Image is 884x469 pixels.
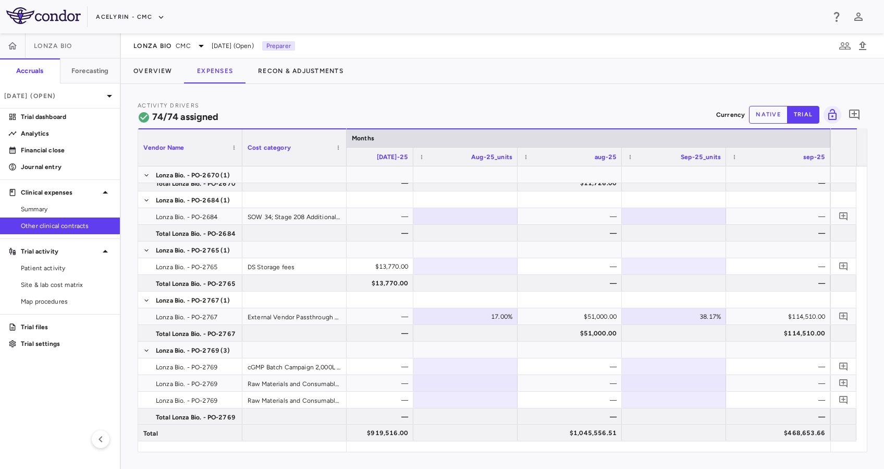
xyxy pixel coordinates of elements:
div: Raw Materials and Consumables Singapore 2kL, excluding capture resin handling fee (estimated) [242,392,347,408]
span: Site & lab cost matrix [21,280,112,290]
div: — [735,258,825,275]
div: — [527,225,617,242]
div: — [735,208,825,225]
span: (3) [220,342,230,359]
button: Add comment [837,259,851,273]
p: Analytics [21,129,112,138]
span: aug-25 [595,153,617,161]
span: Total Lonza Bio. - PO-2684 [156,225,236,242]
span: Lonza Bio. - PO-2765 [156,242,219,259]
h6: Accruals [16,66,43,76]
span: [DATE] (Open) [212,41,254,51]
div: — [735,375,825,392]
span: Patient activity [21,263,112,273]
div: 38.17% [631,308,721,325]
span: (1) [220,192,230,209]
div: — [318,325,408,342]
div: $114,510.00 [735,308,825,325]
div: — [735,225,825,242]
span: Lonza Bio. - PO-2684 [156,209,217,225]
p: Journal entry [21,162,112,172]
span: (1) [220,292,230,309]
span: Lonza Bio [34,42,72,50]
p: Preparer [262,41,295,51]
span: CMC [176,41,190,51]
svg: Add comment [848,109,861,121]
button: Expenses [185,58,245,83]
div: — [735,358,825,375]
span: Map procedures [21,297,112,306]
svg: Add comment [839,362,849,371]
p: Trial settings [21,339,112,348]
p: Financial close [21,146,112,155]
svg: Add comment [839,378,849,388]
span: Lock grid [819,106,841,124]
button: Add comment [837,376,851,390]
div: — [318,208,408,225]
span: Lonza Bio. - PO-2767 [156,309,217,326]
div: — [527,208,617,225]
div: — [735,392,825,408]
div: — [318,358,408,375]
div: $919,516.00 [318,425,408,441]
div: Raw Materials and Consumables Singapore 2kL, excluding capture resin (estimated) [242,375,347,391]
span: Total Lonza Bio. - PO-2769 [156,409,236,426]
span: Summary [21,205,112,214]
div: $114,510.00 [735,325,825,342]
button: Overview [121,58,185,83]
span: Total Lonza Bio. - PO-2767 [156,326,236,342]
p: Trial dashboard [21,112,112,122]
div: — [527,275,617,292]
span: Cost category [248,144,291,151]
div: — [318,392,408,408]
div: — [735,408,825,425]
button: Add comment [845,106,863,124]
p: [DATE] (Open) [4,91,103,101]
span: Total Lonza Bio. - PO-2765 [156,275,236,292]
button: Recon & Adjustments [245,58,356,83]
div: — [527,358,617,375]
span: Vendor Name [143,144,185,151]
div: $13,770.00 [318,258,408,275]
img: logo-full-BYUhSk78.svg [6,7,81,24]
span: Activity Drivers [138,102,199,109]
div: External Vendor Passthrough costs [242,308,347,324]
div: — [527,408,617,425]
span: Lonza Bio. - PO-2767 [156,292,219,309]
p: Trial files [21,322,112,332]
span: Lonza Bio. - PO-2769 [156,376,217,392]
h6: 74/74 assigned [152,110,218,124]
svg: Add comment [839,211,849,221]
span: Lonza Bio. - PO-2769 [156,359,217,376]
button: Add comment [837,309,851,323]
div: $13,770.00 [318,275,408,292]
span: (1) [220,167,230,184]
button: Add comment [837,359,851,374]
span: Lonza Bio. - PO-2684 [156,192,219,209]
span: Months [352,135,374,142]
span: Other clinical contracts [21,221,112,231]
p: Trial activity [21,247,99,256]
span: sep-25 [803,153,825,161]
div: — [318,375,408,392]
div: $51,000.00 [527,325,617,342]
span: Total [143,425,158,442]
span: Aug-25_units [471,153,512,161]
div: — [318,308,408,325]
div: cGMP Batch Campaign 2,000L ([GEOGRAPHIC_DATA]) - 3+1x PPQ [242,358,347,375]
div: 17.00% [423,308,512,325]
button: trial [787,106,819,124]
span: Lonza Bio. - PO-2769 [156,342,219,359]
div: $1,045,556.51 [527,425,617,441]
span: [DATE]-25 [377,153,408,161]
div: — [318,225,408,242]
svg: Add comment [839,311,849,321]
span: Lonza Bio. - PO-2670 [156,167,219,184]
button: Add comment [837,393,851,407]
div: SOW 34; Stage 208 Additional Test and report; Contract Value 92,900 [242,208,347,224]
p: Currency [716,110,745,119]
span: Lonza Bio. - PO-2769 [156,392,217,409]
span: Sep-25_units [681,153,721,161]
div: $468,653.66 [735,425,825,441]
div: — [735,275,825,292]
